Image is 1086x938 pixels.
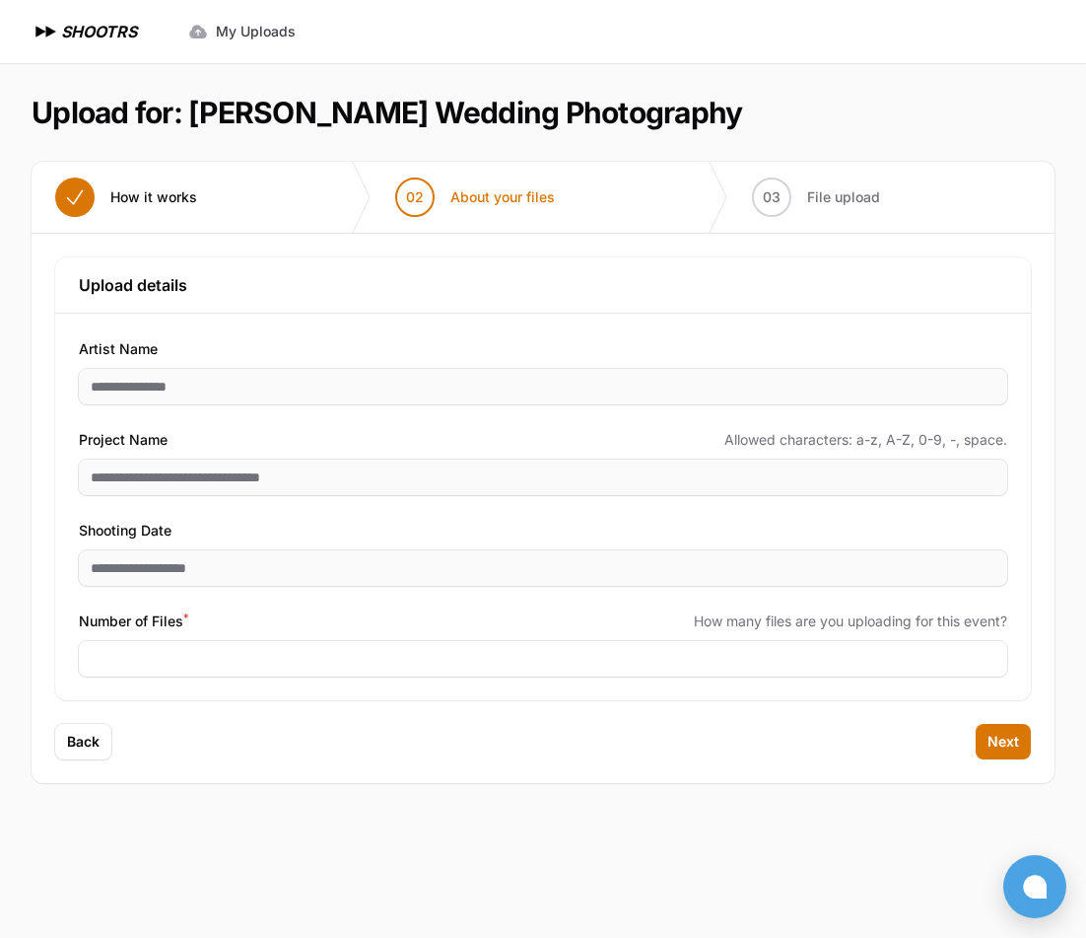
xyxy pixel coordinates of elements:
[110,187,197,207] span: How it works
[176,14,307,49] a: My Uploads
[406,187,424,207] span: 02
[32,162,221,233] button: How it works
[79,519,171,542] span: Shooting Date
[1003,855,1066,918] button: Open chat window
[763,187,781,207] span: 03
[32,20,61,43] img: SHOOTRS
[450,187,555,207] span: About your files
[728,162,904,233] button: 03 File upload
[807,187,880,207] span: File upload
[79,273,1007,297] h3: Upload details
[55,724,111,759] button: Back
[976,724,1031,759] button: Next
[61,20,137,43] h1: SHOOTRS
[216,22,296,41] span: My Uploads
[32,20,137,43] a: SHOOTRS SHOOTRS
[694,612,1007,631] span: How many files are you uploading for this event?
[987,732,1019,752] span: Next
[79,428,168,452] span: Project Name
[372,162,578,233] button: 02 About your files
[79,610,188,633] span: Number of Files
[79,337,158,361] span: Artist Name
[724,430,1007,450] span: Allowed characters: a-z, A-Z, 0-9, -, space.
[32,95,742,130] h1: Upload for: [PERSON_NAME] Wedding Photography
[67,732,100,752] span: Back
